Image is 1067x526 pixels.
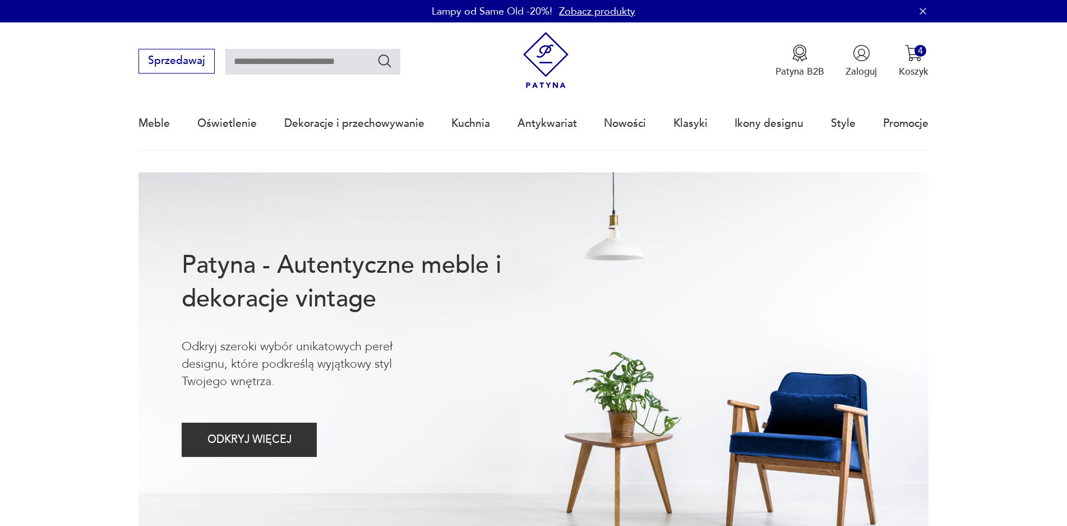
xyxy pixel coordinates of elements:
[377,53,393,69] button: Szukaj
[559,4,635,19] a: Zobacz produkty
[735,98,803,149] a: Ikony designu
[518,98,577,149] a: Antykwariat
[518,32,574,89] img: Patyna - sklep z meblami i dekoracjami vintage
[791,44,809,62] img: Ikona medalu
[883,98,929,149] a: Promocje
[451,98,490,149] a: Kuchnia
[197,98,257,149] a: Oświetlenie
[138,49,214,74] button: Sprzedawaj
[182,338,437,391] p: Odkryj szeroki wybór unikatowych pereł designu, które podkreślą wyjątkowy styl Twojego wnętrza.
[673,98,708,149] a: Klasyki
[284,98,424,149] a: Dekoracje i przechowywanie
[899,65,929,78] p: Koszyk
[899,44,929,78] button: 4Koszyk
[775,44,824,78] a: Ikona medaluPatyna B2B
[182,423,317,457] button: ODKRYJ WIĘCEJ
[914,45,926,57] div: 4
[775,65,824,78] p: Patyna B2B
[905,44,922,62] img: Ikona koszyka
[853,44,870,62] img: Ikonka użytkownika
[604,98,646,149] a: Nowości
[138,57,214,66] a: Sprzedawaj
[846,44,877,78] button: Zaloguj
[182,436,317,445] a: ODKRYJ WIĘCEJ
[138,98,170,149] a: Meble
[775,44,824,78] button: Patyna B2B
[182,249,545,316] h1: Patyna - Autentyczne meble i dekoracje vintage
[831,98,856,149] a: Style
[432,4,552,19] p: Lampy od Same Old -20%!
[846,65,877,78] p: Zaloguj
